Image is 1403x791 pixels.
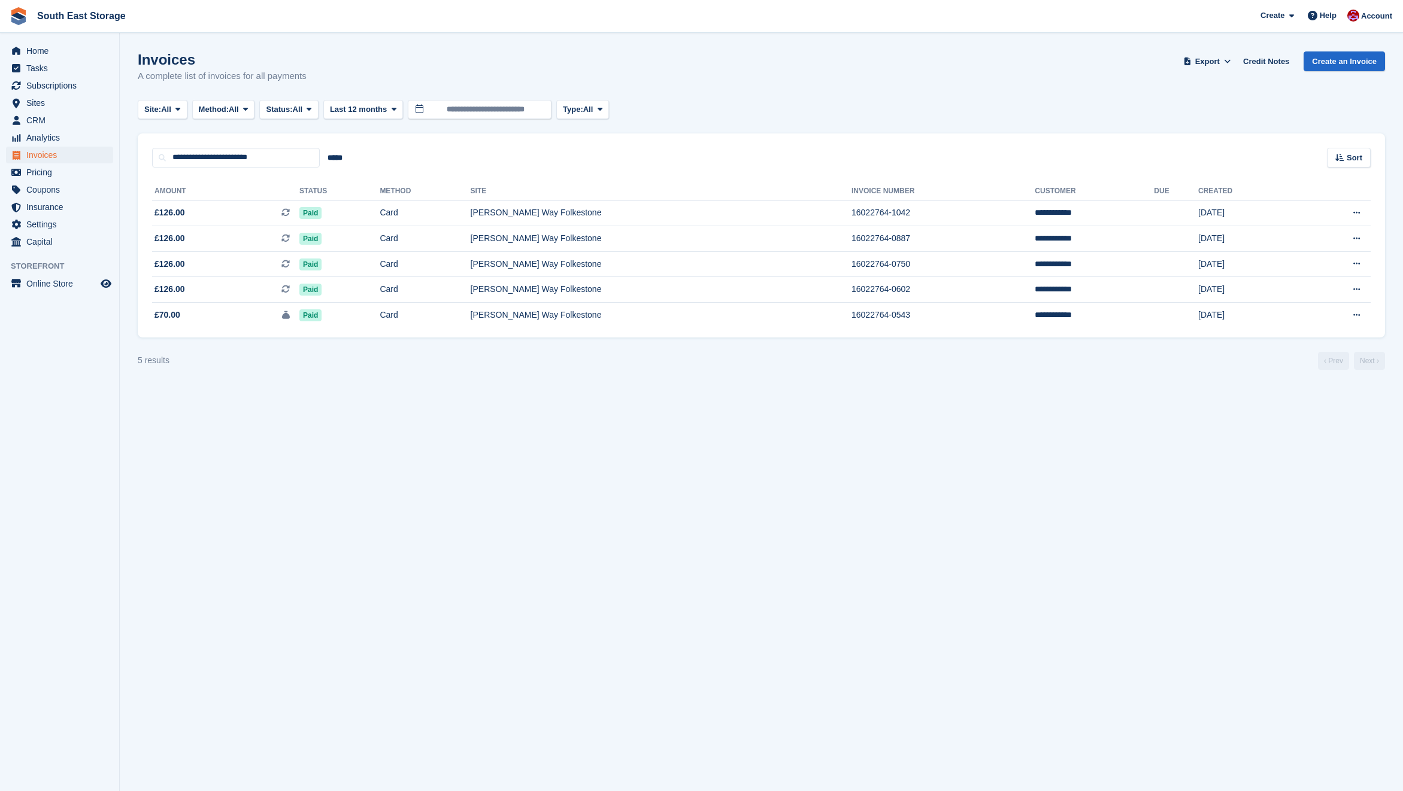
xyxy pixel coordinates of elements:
td: [PERSON_NAME] Way Folkestone [471,200,852,226]
span: Storefront [11,260,119,272]
span: £70.00 [154,309,180,321]
td: 16022764-0750 [852,251,1035,277]
td: [PERSON_NAME] Way Folkestone [471,303,852,328]
span: Invoices [26,147,98,163]
span: Create [1260,10,1284,22]
span: Status: [266,104,292,115]
td: [DATE] [1198,226,1298,252]
nav: Page [1316,352,1387,370]
a: menu [6,42,113,59]
td: [PERSON_NAME] Way Folkestone [471,277,852,303]
span: Subscriptions [26,77,98,94]
button: Export [1181,51,1234,71]
span: Paid [299,258,322,270]
td: 16022764-1042 [852,200,1035,226]
a: menu [6,216,113,233]
button: Method: All [192,100,255,120]
td: [PERSON_NAME] Way Folkestone [471,251,852,277]
span: Type: [563,104,583,115]
span: Sort [1347,152,1362,164]
span: Paid [299,233,322,245]
span: Method: [199,104,229,115]
img: stora-icon-8386f47178a22dfd0bd8f6a31ec36ba5ce8667c1dd55bd0f319d3a0aa187defe.svg [10,7,28,25]
span: £126.00 [154,232,185,245]
button: Site: All [138,100,187,120]
span: All [293,104,303,115]
td: Card [380,277,470,303]
a: menu [6,164,113,181]
td: [PERSON_NAME] Way Folkestone [471,226,852,252]
td: [DATE] [1198,303,1298,328]
span: £126.00 [154,206,185,219]
span: Capital [26,233,98,250]
th: Due [1154,182,1198,201]
a: Next [1354,352,1385,370]
span: Coupons [26,181,98,198]
p: A complete list of invoices for all payments [138,69,307,83]
span: All [229,104,239,115]
a: menu [6,77,113,94]
a: menu [6,147,113,163]
h1: Invoices [138,51,307,68]
a: menu [6,129,113,146]
th: Invoice Number [852,182,1035,201]
a: Previous [1318,352,1349,370]
th: Status [299,182,380,201]
a: menu [6,199,113,215]
button: Status: All [259,100,318,120]
th: Created [1198,182,1298,201]
td: Card [380,303,470,328]
td: 16022764-0543 [852,303,1035,328]
span: Home [26,42,98,59]
span: Analytics [26,129,98,146]
span: Account [1361,10,1392,22]
td: [DATE] [1198,200,1298,226]
span: Paid [299,309,322,321]
th: Method [380,182,470,201]
span: All [161,104,171,115]
a: Create an Invoice [1304,51,1385,71]
a: menu [6,95,113,111]
span: £126.00 [154,258,185,270]
a: Credit Notes [1238,51,1294,71]
button: Last 12 months [323,100,403,120]
a: South East Storage [32,6,131,26]
td: [DATE] [1198,277,1298,303]
span: Insurance [26,199,98,215]
button: Type: All [556,100,609,120]
a: menu [6,233,113,250]
span: Export [1195,56,1220,68]
span: Help [1320,10,1337,22]
span: Tasks [26,60,98,77]
td: Card [380,251,470,277]
div: 5 results [138,354,169,367]
a: menu [6,60,113,77]
span: Online Store [26,275,98,292]
td: Card [380,200,470,226]
a: menu [6,112,113,129]
span: Paid [299,284,322,296]
span: Sites [26,95,98,111]
span: Settings [26,216,98,233]
td: 16022764-0887 [852,226,1035,252]
td: 16022764-0602 [852,277,1035,303]
a: menu [6,275,113,292]
a: Preview store [99,276,113,291]
span: Site: [144,104,161,115]
th: Site [471,182,852,201]
span: Last 12 months [330,104,387,115]
span: Paid [299,207,322,219]
img: Roger Norris [1347,10,1359,22]
span: Pricing [26,164,98,181]
td: [DATE] [1198,251,1298,277]
a: menu [6,181,113,198]
span: CRM [26,112,98,129]
span: All [583,104,593,115]
td: Card [380,226,470,252]
th: Amount [152,182,299,201]
span: £126.00 [154,283,185,296]
th: Customer [1035,182,1154,201]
